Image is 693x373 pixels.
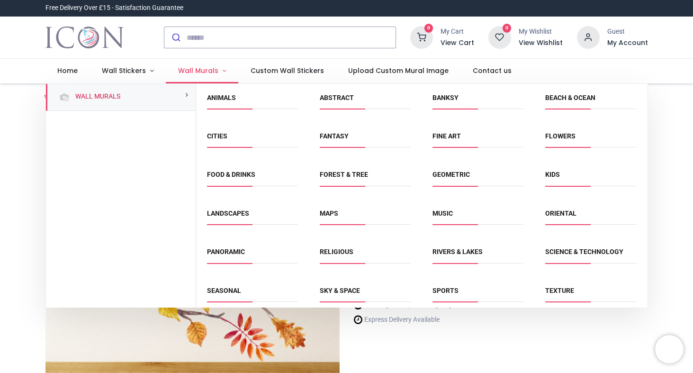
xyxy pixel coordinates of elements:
[545,209,636,225] span: Oriental
[207,93,298,109] span: Animals
[432,286,523,302] span: Sports
[432,94,459,101] a: Banksy
[45,24,124,51] a: Logo of Icon Wall Stickers
[320,170,411,186] span: Forest & Tree
[441,27,474,36] div: My Cart
[207,209,298,225] span: Landscapes
[519,27,563,36] div: My Wishlist
[348,66,449,75] span: Upload Custom Mural Image
[207,132,298,147] span: Cities
[45,3,183,13] div: Free Delivery Over £15 - Satisfaction Guarantee
[178,66,218,75] span: Wall Murals
[320,248,353,255] a: Religious
[320,132,349,140] a: Fantasy
[410,33,433,41] a: 0
[207,171,255,178] a: Food & Drinks
[424,24,433,33] sup: 0
[545,287,574,294] a: Texture
[207,170,298,186] span: Food & Drinks
[320,287,360,294] a: Sky & Space
[607,27,648,36] div: Guest
[57,66,78,75] span: Home
[166,59,238,83] a: Wall Murals
[432,170,523,186] span: Geometric
[655,335,684,364] iframe: Brevo live chat
[72,92,120,101] a: Wall Murals
[251,66,324,75] span: Custom Wall Stickers
[545,170,636,186] span: Kids
[320,247,411,263] span: Religious
[207,248,245,255] a: Panoramic
[545,171,560,178] a: Kids
[432,132,461,140] a: Fine Art
[545,247,636,263] span: Science & Technology
[473,66,512,75] span: Contact us
[164,27,187,48] button: Submit
[207,94,236,101] a: Animals
[320,94,354,101] a: Abstract
[545,94,595,101] a: Beach & Ocean
[432,209,453,217] a: Music
[441,38,474,48] a: View Cart
[102,66,146,75] span: Wall Stickers
[545,132,636,147] span: Flowers
[59,91,70,103] img: Wall Murals
[207,209,249,217] a: Landscapes
[545,93,636,109] span: Beach & Ocean
[320,93,411,109] span: Abstract
[320,209,411,225] span: Maps
[320,286,411,302] span: Sky & Space
[545,209,576,217] a: Oriental
[320,171,368,178] a: Forest & Tree
[432,171,470,178] a: Geometric
[432,247,523,263] span: Rivers & Lakes
[207,132,227,140] a: Cities
[432,93,523,109] span: Banksy
[519,38,563,48] a: View Wishlist
[488,33,511,41] a: 0
[607,38,648,48] a: My Account
[207,287,241,294] a: Seasonal
[320,132,411,147] span: Fantasy
[354,315,490,325] li: Express Delivery Available
[503,24,512,33] sup: 0
[320,209,338,217] a: Maps
[432,132,523,147] span: Fine Art
[545,248,623,255] a: Science & Technology
[90,59,166,83] a: Wall Stickers
[545,286,636,302] span: Texture
[207,286,298,302] span: Seasonal
[449,3,648,13] iframe: Customer reviews powered by Trustpilot
[45,24,124,51] img: Icon Wall Stickers
[432,287,459,294] a: Sports
[432,248,483,255] a: Rivers & Lakes
[432,209,523,225] span: Music
[545,132,576,140] a: Flowers
[207,247,298,263] span: Panoramic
